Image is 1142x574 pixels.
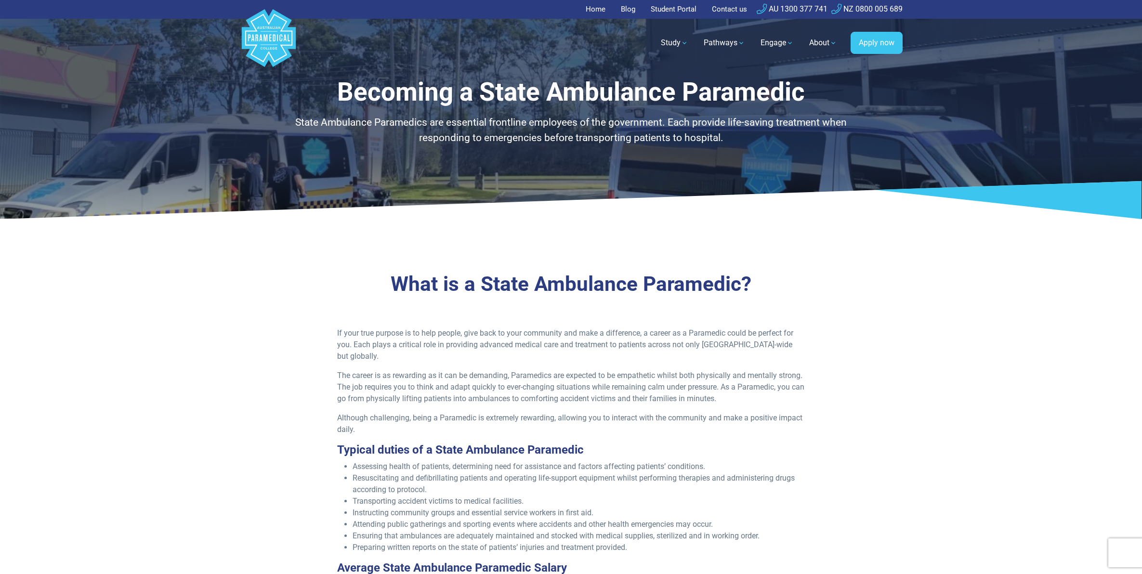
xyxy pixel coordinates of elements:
[337,327,805,362] p: If your true purpose is to help people, give back to your community and make a difference, a care...
[353,530,805,542] li: Ensuring that ambulances are adequately maintained and stocked with medical supplies, sterilized ...
[755,29,800,56] a: Engage
[289,77,853,107] h1: Becoming a State Ambulance Paramedic
[698,29,751,56] a: Pathways
[337,412,805,435] p: Although challenging, being a Paramedic is extremely rewarding, allowing you to interact with the...
[353,496,805,507] li: Transporting accident victims to medical facilities.
[353,472,805,496] li: Resuscitating and defibrillating patients and operating life-support equipment whilst performing ...
[240,19,298,67] a: Australian Paramedical College
[289,272,853,297] h3: What is a State Ambulance Paramedic?
[353,519,805,530] li: Attending public gatherings and sporting events where accidents and other health emergencies may ...
[337,443,805,457] h3: Typical duties of a State Ambulance Paramedic
[353,507,805,519] li: Instructing community groups and essential service workers in first aid.
[353,542,805,553] li: Preparing written reports on the state of patients’ injuries and treatment provided.
[353,461,805,472] li: Assessing health of patients, determining need for assistance and factors affecting patients’ con...
[803,29,843,56] a: About
[337,370,805,404] p: The career is as rewarding as it can be demanding, Paramedics are expected to be empathetic whils...
[655,29,694,56] a: Study
[757,4,827,13] a: AU 1300 377 741
[851,32,903,54] a: Apply now
[831,4,903,13] a: NZ 0800 005 689
[289,115,853,145] p: State Ambulance Paramedics are essential frontline employees of the government. Each provide life...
